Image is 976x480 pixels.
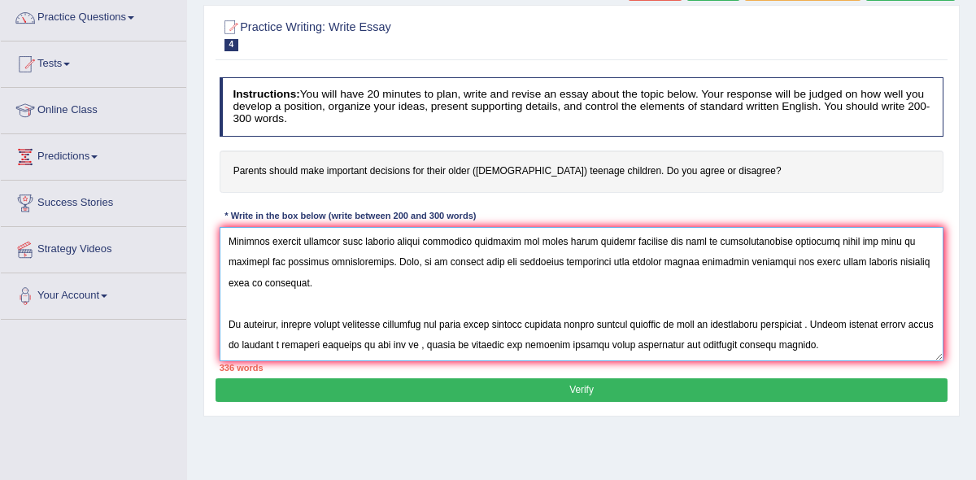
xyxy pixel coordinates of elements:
div: 336 words [220,361,944,374]
a: Your Account [1,273,186,314]
a: Online Class [1,88,186,129]
h4: You will have 20 minutes to plan, write and revise an essay about the topic below. Your response ... [220,77,944,136]
a: Strategy Videos [1,227,186,268]
a: Predictions [1,134,186,175]
button: Verify [216,378,947,402]
h4: Parents should make important decisions for their older ([DEMOGRAPHIC_DATA]) teenage children. Do... [220,151,944,193]
a: Success Stories [1,181,186,221]
span: 4 [224,39,239,51]
h2: Practice Writing: Write Essay [220,17,669,51]
b: Instructions: [233,88,299,100]
div: * Write in the box below (write between 200 and 300 words) [220,210,481,224]
a: Tests [1,41,186,82]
